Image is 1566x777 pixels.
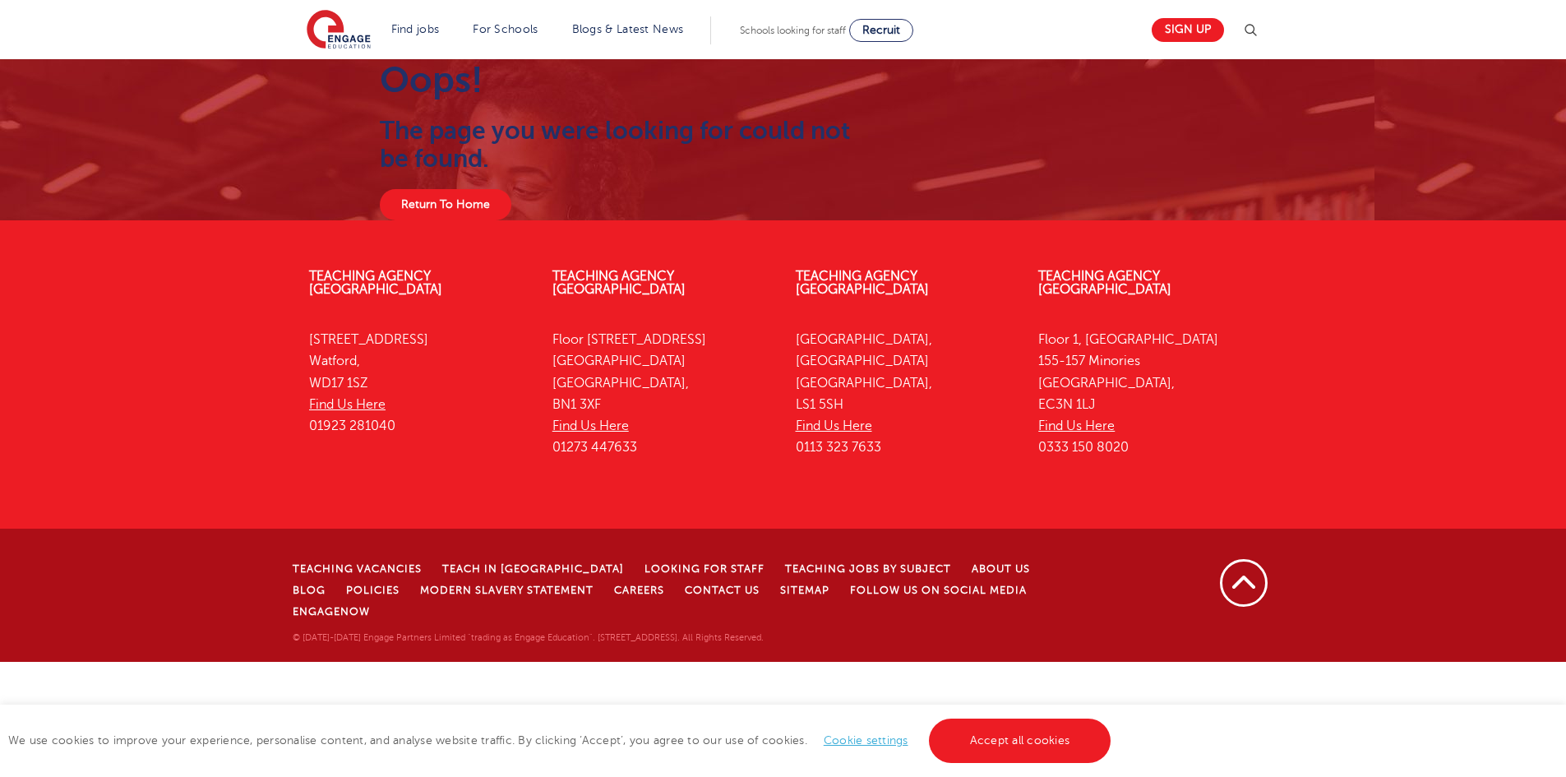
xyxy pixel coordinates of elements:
[309,329,528,437] p: [STREET_ADDRESS] Watford, WD17 1SZ 01923 281040
[473,23,538,35] a: For Schools
[1038,269,1171,297] a: Teaching Agency [GEOGRAPHIC_DATA]
[346,585,400,596] a: Policies
[785,563,951,575] a: Teaching jobs by subject
[380,189,511,220] a: Return To Home
[740,25,846,36] span: Schools looking for staff
[293,585,326,596] a: Blog
[293,563,422,575] a: Teaching Vacancies
[685,585,760,596] a: Contact Us
[614,585,664,596] a: Careers
[849,19,913,42] a: Recruit
[972,563,1030,575] a: About Us
[552,329,771,459] p: Floor [STREET_ADDRESS] [GEOGRAPHIC_DATA] [GEOGRAPHIC_DATA], BN1 3XF 01273 447633
[307,10,371,51] img: Engage Education
[1152,18,1224,42] a: Sign up
[552,269,686,297] a: Teaching Agency [GEOGRAPHIC_DATA]
[1038,329,1257,459] p: Floor 1, [GEOGRAPHIC_DATA] 155-157 Minories [GEOGRAPHIC_DATA], EC3N 1LJ 0333 150 8020
[293,631,1103,645] p: © [DATE]-[DATE] Engage Partners Limited "trading as Engage Education". [STREET_ADDRESS]. All Righ...
[293,606,370,617] a: EngageNow
[1038,419,1115,433] a: Find Us Here
[380,59,854,100] h1: Oops!
[309,397,386,412] a: Find Us Here
[420,585,594,596] a: Modern Slavery Statement
[380,117,854,173] h2: The page you were looking for could not be found.
[796,329,1014,459] p: [GEOGRAPHIC_DATA], [GEOGRAPHIC_DATA] [GEOGRAPHIC_DATA], LS1 5SH 0113 323 7633
[796,419,872,433] a: Find Us Here
[644,563,765,575] a: Looking for staff
[862,24,900,36] span: Recruit
[8,734,1115,747] span: We use cookies to improve your experience, personalise content, and analyse website traffic. By c...
[572,23,684,35] a: Blogs & Latest News
[552,419,629,433] a: Find Us Here
[850,585,1027,596] a: Follow us on Social Media
[824,734,908,747] a: Cookie settings
[309,269,442,297] a: Teaching Agency [GEOGRAPHIC_DATA]
[929,719,1111,763] a: Accept all cookies
[796,269,929,297] a: Teaching Agency [GEOGRAPHIC_DATA]
[391,23,440,35] a: Find jobs
[780,585,829,596] a: Sitemap
[442,563,624,575] a: Teach in [GEOGRAPHIC_DATA]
